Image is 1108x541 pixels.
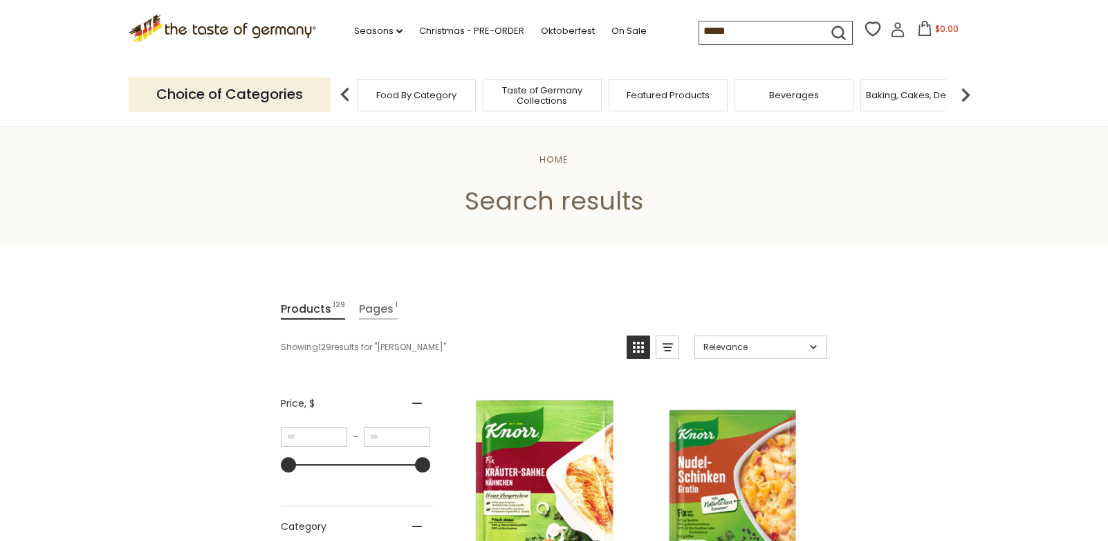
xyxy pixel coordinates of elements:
img: previous arrow [331,81,359,109]
span: 129 [333,300,345,318]
a: View Pages Tab [359,300,398,320]
span: $0.00 [935,23,959,35]
a: Baking, Cakes, Desserts [866,90,973,100]
span: 1 [395,300,398,318]
a: View Products Tab [281,300,345,320]
span: Category [281,520,326,534]
img: next arrow [952,81,979,109]
div: Showing results for " " [281,336,616,359]
a: View list mode [656,336,679,359]
span: , $ [304,396,315,410]
a: Christmas - PRE-ORDER [419,24,524,39]
input: Maximum value [364,427,430,447]
a: Food By Category [376,90,456,100]
a: View grid mode [627,336,650,359]
span: Price [281,396,315,411]
a: Oktoberfest [541,24,595,39]
input: Minimum value [281,427,347,447]
a: Home [539,153,569,166]
a: On Sale [611,24,647,39]
b: 129 [318,341,331,354]
span: Relevance [703,341,805,354]
a: Taste of Germany Collections [487,85,598,106]
a: Sort options [694,336,827,359]
span: – [347,430,364,443]
a: Featured Products [627,90,710,100]
p: Choice of Categories [129,77,331,111]
a: Seasons [354,24,403,39]
button: $0.00 [908,21,967,42]
h1: Search results [43,185,1065,217]
a: Beverages [769,90,819,100]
